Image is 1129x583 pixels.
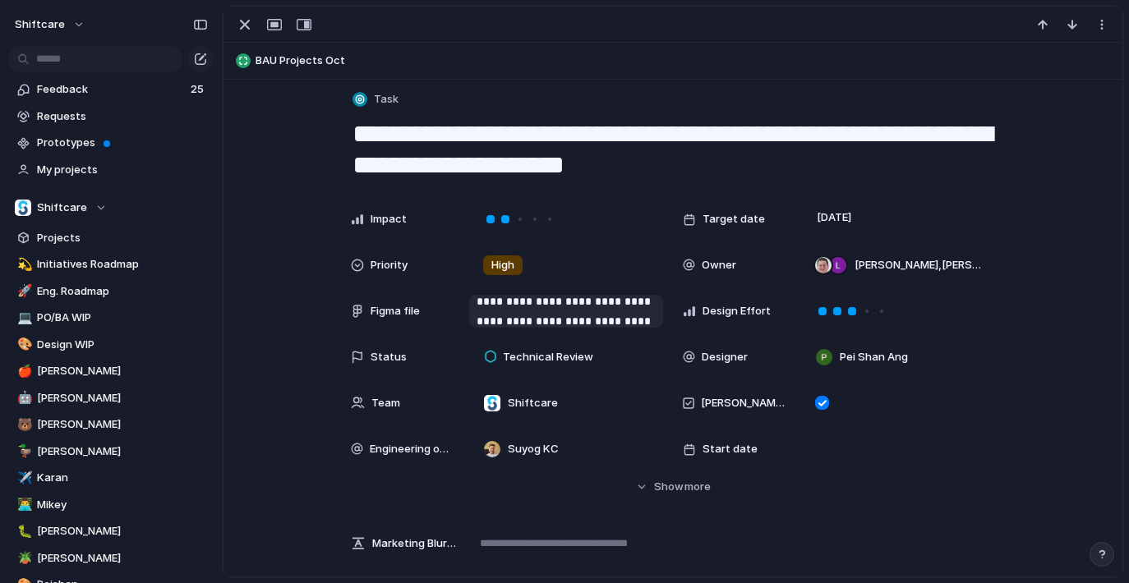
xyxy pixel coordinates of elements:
[17,469,29,488] div: ✈️
[371,395,400,411] span: Team
[8,158,214,182] a: My projects
[37,470,208,486] span: Karan
[17,442,29,461] div: 🦆
[8,226,214,250] a: Projects
[503,349,593,365] span: Technical Review
[15,470,31,486] button: ✈️
[370,441,456,457] span: Engineering owner
[371,211,407,227] span: Impact
[15,16,65,33] span: shiftcare
[8,386,214,411] a: 🤖[PERSON_NAME]
[17,495,29,514] div: 👨‍💻
[37,108,208,125] span: Requests
[37,81,186,98] span: Feedback
[37,256,208,273] span: Initiatives Roadmap
[15,523,31,539] button: 🐛
[17,415,29,434] div: 🐻
[371,303,420,319] span: Figma file
[17,255,29,274] div: 💫
[37,363,208,379] span: [PERSON_NAME]
[840,349,908,365] span: Pei Shan Ang
[191,81,207,98] span: 25
[703,303,771,319] span: Design Effort
[37,310,208,326] span: PO/BA WIP
[15,416,31,433] button: 🐻
[37,162,208,178] span: My projects
[8,131,214,155] a: Prototypes
[8,195,214,220] button: Shiftcare
[15,337,31,353] button: 🎨
[15,443,31,460] button: 🦆
[8,412,214,437] a: 🐻[PERSON_NAME]
[37,443,208,460] span: [PERSON_NAME]
[37,337,208,353] span: Design WIP
[17,522,29,541] div: 🐛
[8,104,214,129] a: Requests
[372,535,456,552] span: Marketing Blurb (15-20 Words)
[17,335,29,354] div: 🎨
[351,472,995,502] button: Showmore
[703,211,765,227] span: Target date
[37,230,208,246] span: Projects
[8,466,214,490] a: ✈️Karan
[703,441,758,457] span: Start date
[702,349,748,365] span: Designer
[17,388,29,407] div: 🤖
[371,257,408,273] span: Priority
[684,479,711,495] span: more
[37,497,208,513] span: Mikey
[491,257,514,273] span: High
[8,77,214,102] a: Feedback25
[15,390,31,406] button: 🤖
[37,550,208,567] span: [PERSON_NAME]
[8,305,214,330] a: 💻PO/BA WIP
[8,439,214,464] a: 🦆[PERSON_NAME]
[37,523,208,539] span: [PERSON_NAME]
[702,257,736,273] span: Owner
[701,395,788,411] span: [PERSON_NAME] Watching
[37,283,208,300] span: Eng. Roadmap
[8,519,214,544] a: 🐛[PERSON_NAME]
[8,252,214,277] a: 💫Initiatives Roadmap
[7,11,94,38] button: shiftcare
[37,416,208,433] span: [PERSON_NAME]
[15,363,31,379] button: 🍎
[17,549,29,567] div: 🪴
[15,310,31,326] button: 💻
[813,208,856,227] span: [DATE]
[15,497,31,513] button: 👨‍💻
[256,53,1115,69] span: BAU Projects Oct
[37,135,208,151] span: Prototypes
[37,390,208,406] span: [PERSON_NAME]
[508,395,558,411] span: Shiftcare
[8,333,214,357] a: 🎨Design WIP
[855,257,981,273] span: [PERSON_NAME] , [PERSON_NAME]
[349,88,403,112] button: Task
[8,359,214,383] a: 🍎[PERSON_NAME]
[8,279,214,304] a: 🚀Eng. Roadmap
[371,349,407,365] span: Status
[15,550,31,567] button: 🪴
[17,309,29,328] div: 💻
[8,546,214,571] a: 🪴[PERSON_NAME]
[17,282,29,301] div: 🚀
[15,283,31,300] button: 🚀
[374,91,399,108] span: Task
[37,200,87,216] span: Shiftcare
[15,256,31,273] button: 💫
[8,493,214,517] a: 👨‍💻Mikey
[17,362,29,381] div: 🍎
[654,479,684,495] span: Show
